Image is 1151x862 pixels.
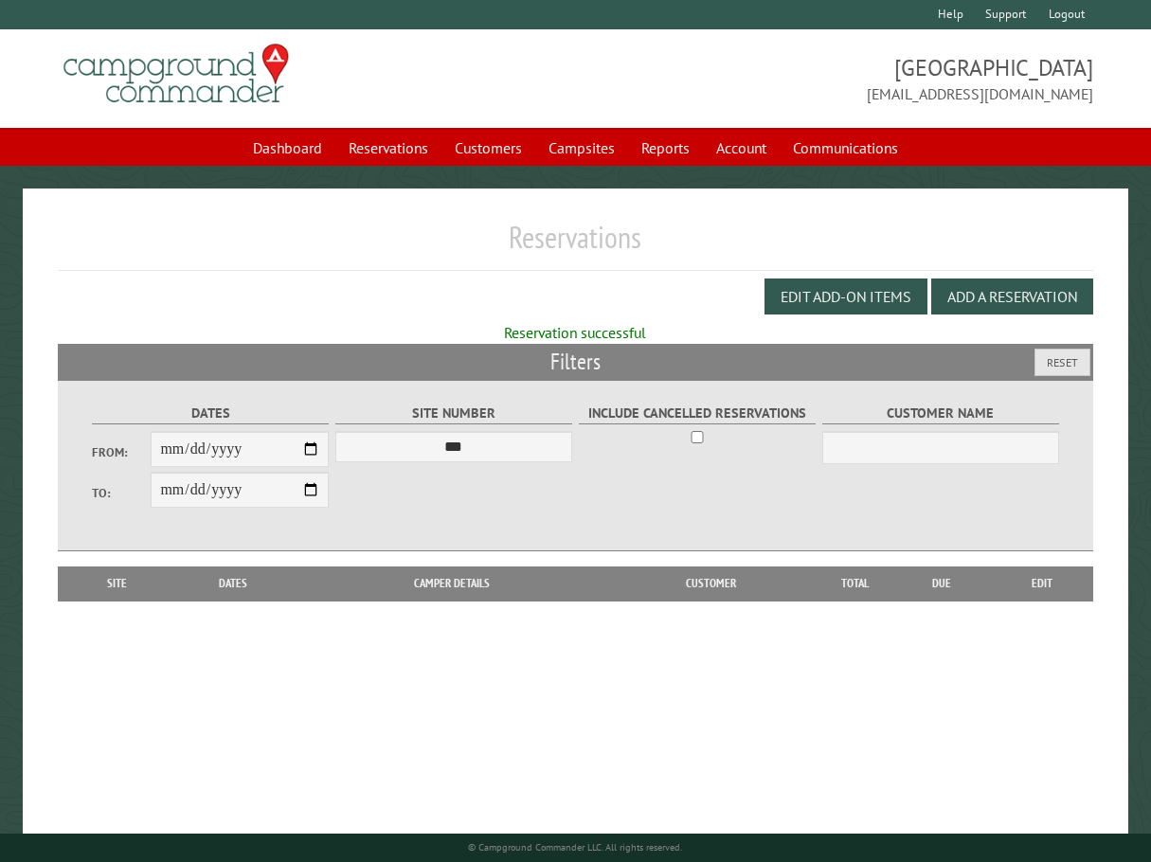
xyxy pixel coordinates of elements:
button: Edit Add-on Items [764,278,927,314]
div: Reservation successful [58,322,1094,343]
th: Edit [990,566,1093,601]
th: Total [818,566,893,601]
label: To: [92,484,152,502]
a: Reports [630,130,701,166]
label: From: [92,443,152,461]
button: Add a Reservation [931,278,1093,314]
th: Dates [167,566,298,601]
span: [GEOGRAPHIC_DATA] [EMAIL_ADDRESS][DOMAIN_NAME] [576,52,1094,105]
th: Customer [605,566,818,601]
small: © Campground Commander LLC. All rights reserved. [468,841,682,853]
a: Reservations [337,130,440,166]
label: Site Number [335,403,573,424]
th: Site [67,566,168,601]
a: Account [705,130,778,166]
button: Reset [1034,349,1090,376]
img: Campground Commander [58,37,295,111]
a: Customers [443,130,533,166]
h2: Filters [58,344,1094,380]
a: Dashboard [242,130,333,166]
label: Dates [92,403,330,424]
th: Camper Details [298,566,604,601]
label: Customer Name [822,403,1060,424]
th: Due [893,566,990,601]
a: Campsites [537,130,626,166]
h1: Reservations [58,219,1094,271]
a: Communications [782,130,909,166]
label: Include Cancelled Reservations [579,403,817,424]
